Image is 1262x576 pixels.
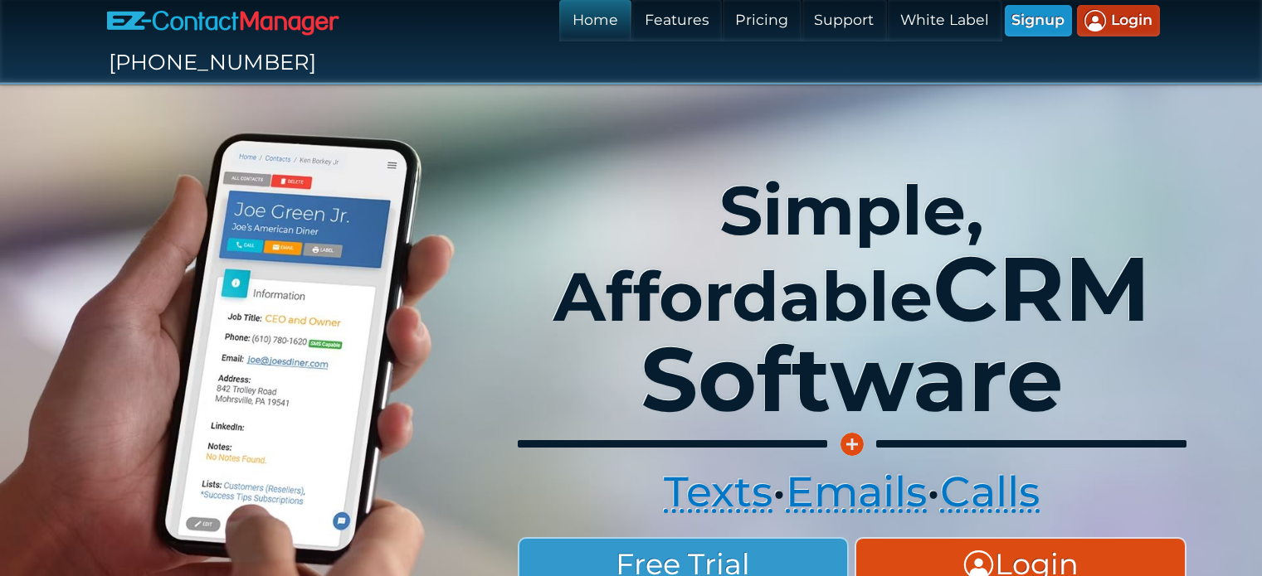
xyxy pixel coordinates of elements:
[504,462,1199,525] div: • •
[786,469,927,516] a: Emails
[107,9,339,36] img: EZ-ContactManager
[664,469,772,516] a: Texts
[1077,5,1159,36] a: Login
[504,178,1199,426] h1: Simple, Affordable
[940,469,1040,516] a: Calls
[109,51,316,75] span: [PHONE_NUMBER]
[1005,5,1072,36] a: Signup
[641,240,1151,431] big: CRM Software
